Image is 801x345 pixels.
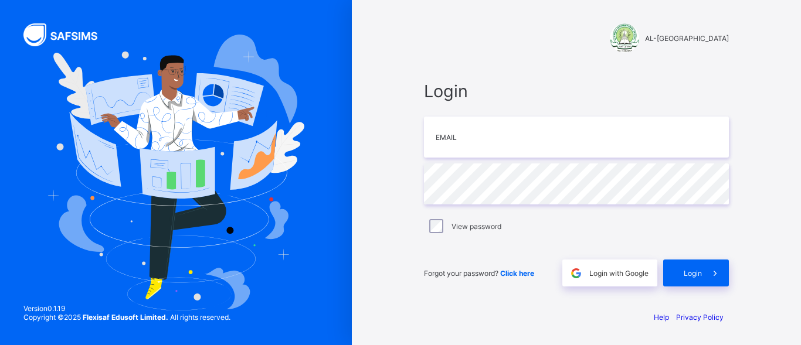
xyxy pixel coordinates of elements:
[83,313,168,322] strong: Flexisaf Edusoft Limited.
[569,267,583,280] img: google.396cfc9801f0270233282035f929180a.svg
[684,269,702,278] span: Login
[47,35,304,310] img: Hero Image
[589,269,649,278] span: Login with Google
[23,23,111,46] img: SAFSIMS Logo
[654,313,669,322] a: Help
[23,304,230,313] span: Version 0.1.19
[645,34,729,43] span: AL-[GEOGRAPHIC_DATA]
[452,222,501,231] label: View password
[676,313,724,322] a: Privacy Policy
[500,269,534,278] a: Click here
[424,269,534,278] span: Forgot your password?
[424,81,729,101] span: Login
[23,313,230,322] span: Copyright © 2025 All rights reserved.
